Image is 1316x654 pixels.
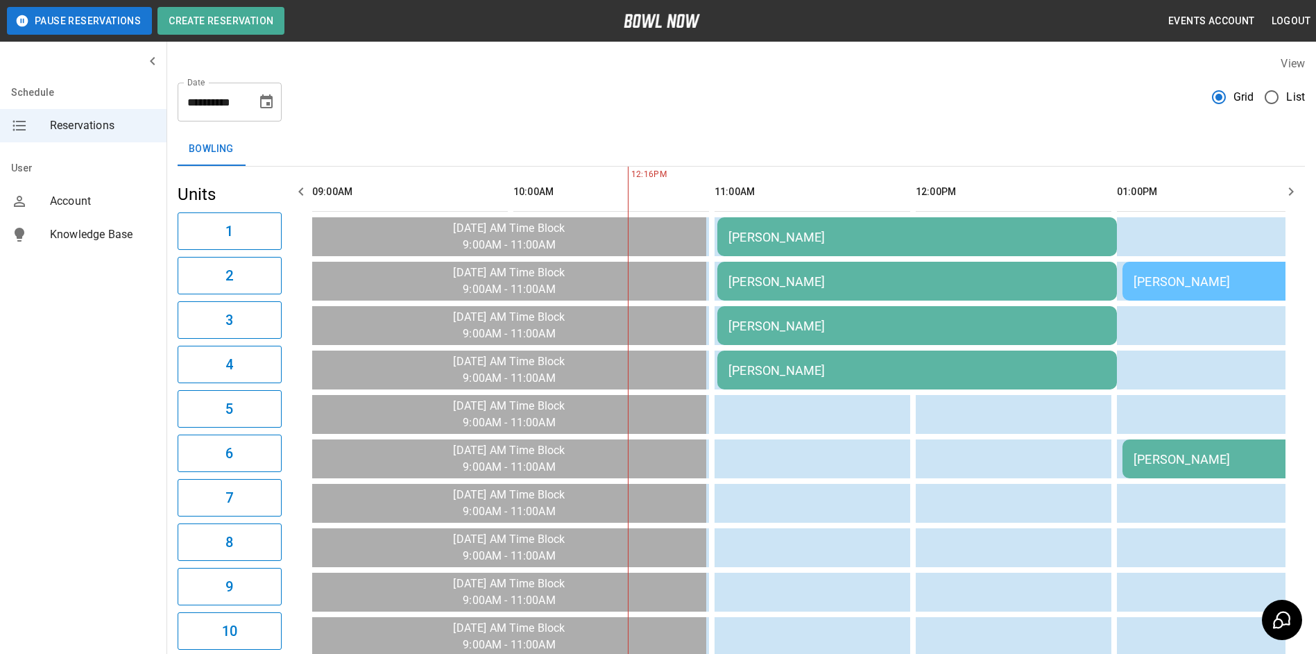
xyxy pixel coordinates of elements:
[1286,89,1305,106] span: List
[178,346,282,383] button: 4
[157,7,284,35] button: Create Reservation
[178,479,282,517] button: 7
[728,274,1106,289] div: [PERSON_NAME]
[50,117,155,134] span: Reservations
[178,212,282,250] button: 1
[178,390,282,428] button: 5
[225,309,233,331] h6: 3
[178,568,282,605] button: 9
[50,226,155,243] span: Knowledge Base
[178,435,282,472] button: 6
[916,172,1111,212] th: 12:00PM
[728,363,1106,378] div: [PERSON_NAME]
[7,7,152,35] button: Pause Reservations
[1163,8,1261,34] button: Events Account
[178,301,282,339] button: 3
[178,133,245,166] button: Bowling
[225,442,233,464] h6: 6
[312,172,508,212] th: 09:00AM
[178,257,282,294] button: 2
[50,193,155,210] span: Account
[728,230,1106,244] div: [PERSON_NAME]
[253,88,280,116] button: Choose date, selected date is Sep 7, 2025
[1281,57,1305,70] label: View
[225,487,233,509] h6: 7
[728,319,1106,333] div: [PERSON_NAME]
[178,183,282,206] h5: Units
[715,172,910,212] th: 11:00AM
[628,168,631,182] span: 12:16PM
[1266,8,1316,34] button: Logout
[178,523,282,561] button: 8
[222,620,237,642] h6: 10
[624,14,700,28] img: logo
[513,172,709,212] th: 10:00AM
[225,576,233,598] h6: 9
[225,353,233,376] h6: 4
[225,265,233,287] h6: 2
[1233,89,1254,106] span: Grid
[178,133,1305,166] div: inventory tabs
[225,531,233,553] h6: 8
[225,398,233,420] h6: 5
[178,612,282,650] button: 10
[225,220,233,242] h6: 1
